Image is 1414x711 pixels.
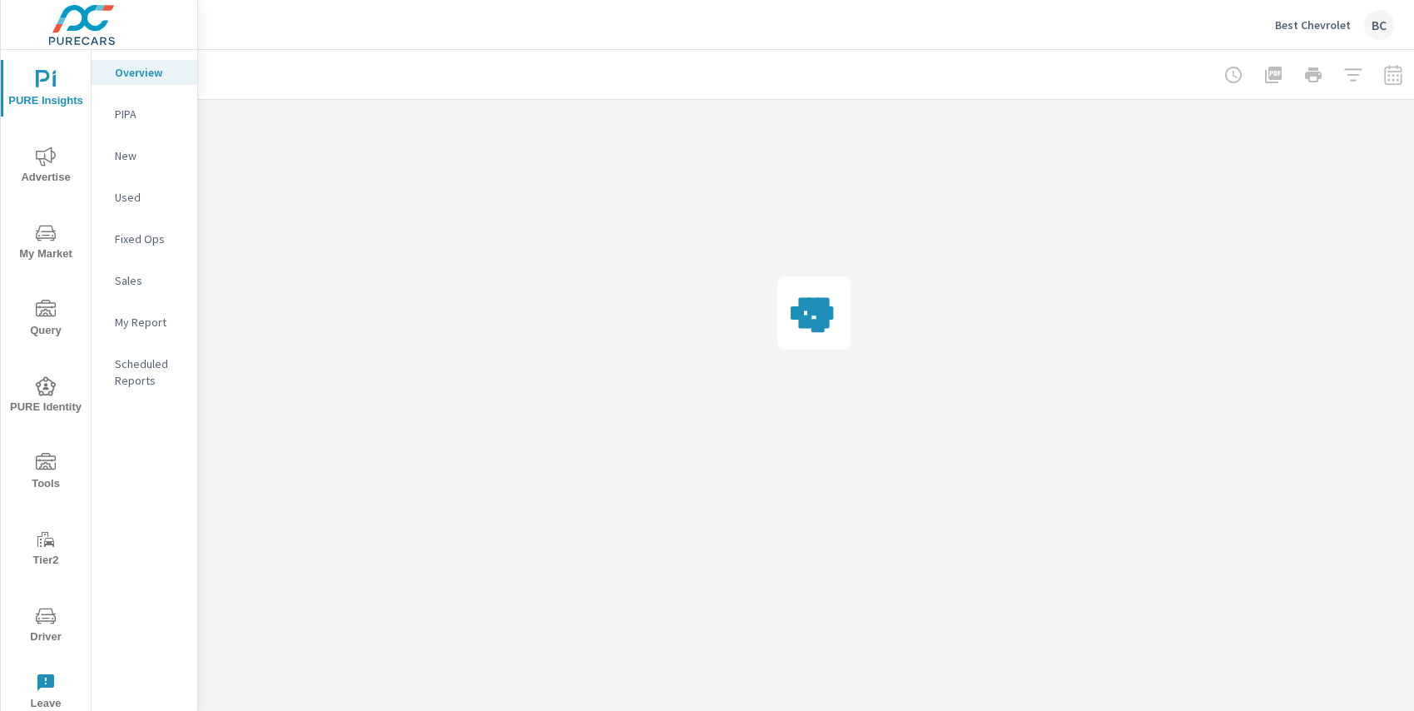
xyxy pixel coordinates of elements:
p: Used [115,189,184,206]
div: PIPA [92,102,197,127]
p: Scheduled Reports [115,355,184,389]
span: Tools [6,453,86,494]
span: Advertise [6,147,86,187]
span: PURE Identity [6,376,86,417]
div: Overview [92,60,197,85]
span: Tier2 [6,530,86,570]
div: Used [92,185,197,210]
div: Scheduled Reports [92,351,197,393]
p: PIPA [115,106,184,122]
p: Best Chevrolet [1275,17,1351,32]
div: Fixed Ops [92,226,197,251]
p: Fixed Ops [115,231,184,247]
p: New [115,147,184,164]
div: Sales [92,268,197,293]
span: My Market [6,223,86,264]
span: Query [6,300,86,341]
span: Driver [6,606,86,647]
div: My Report [92,310,197,335]
p: My Report [115,314,184,331]
p: Sales [115,272,184,289]
span: PURE Insights [6,70,86,111]
p: Overview [115,64,184,81]
div: BC [1364,10,1394,40]
div: New [92,143,197,168]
